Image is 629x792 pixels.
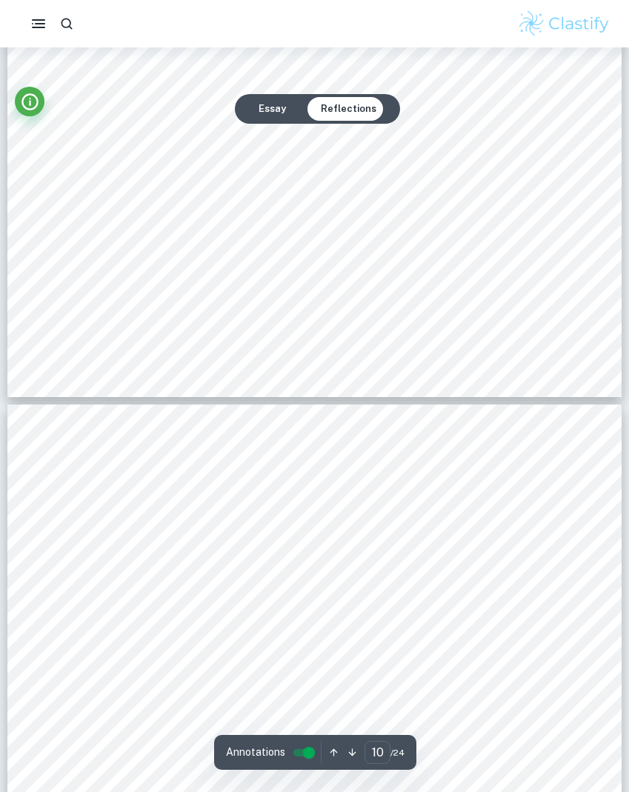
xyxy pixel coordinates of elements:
[517,9,611,39] img: Clastify logo
[390,746,405,759] span: / 24
[226,745,285,760] span: Annotations
[247,97,298,121] button: Essay
[309,97,388,121] button: Reflections
[15,87,44,116] button: Info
